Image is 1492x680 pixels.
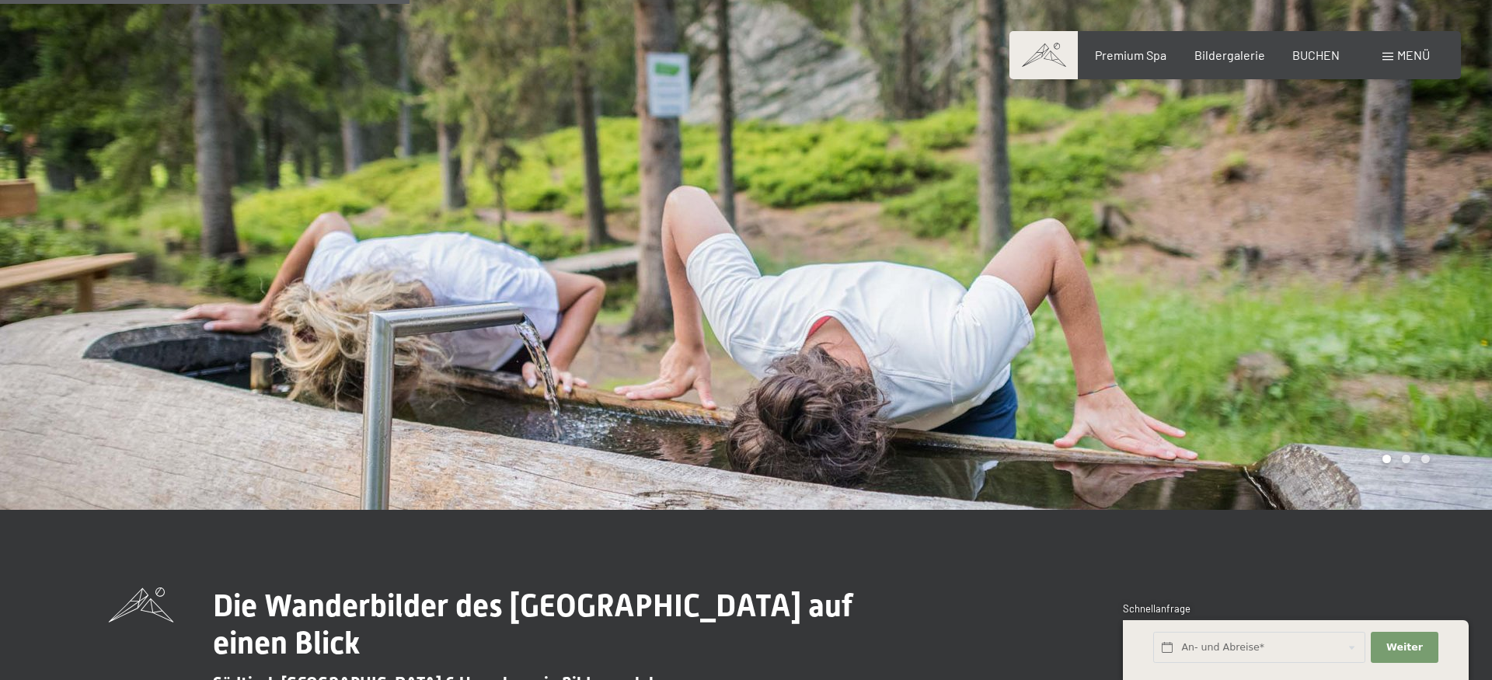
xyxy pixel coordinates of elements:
[1397,47,1430,62] span: Menü
[1095,47,1166,62] a: Premium Spa
[1386,640,1423,654] span: Weiter
[1371,632,1438,664] button: Weiter
[1194,47,1265,62] a: Bildergalerie
[1123,602,1190,615] span: Schnellanfrage
[1421,455,1430,463] div: Carousel Page 3
[1292,47,1340,62] a: BUCHEN
[213,588,852,661] span: Die Wanderbilder des [GEOGRAPHIC_DATA] auf einen Blick
[1377,455,1430,463] div: Carousel Pagination
[1382,455,1391,463] div: Carousel Page 1 (Current Slide)
[1402,455,1410,463] div: Carousel Page 2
